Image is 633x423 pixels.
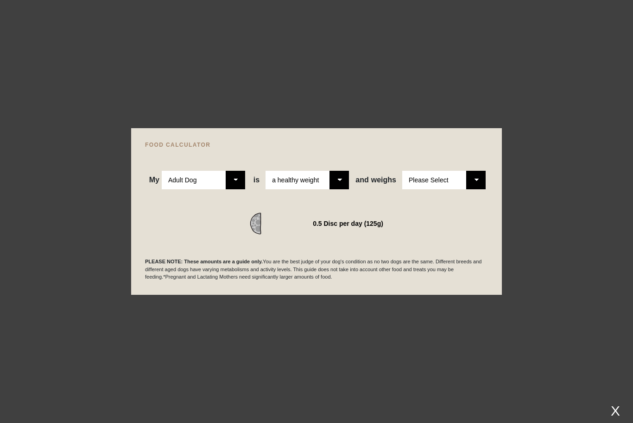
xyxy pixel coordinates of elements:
b: PLEASE NOTE: These amounts are a guide only. [145,259,263,264]
div: X [607,403,624,418]
h4: FOOD CALCULATOR [145,142,488,148]
span: is [253,176,260,184]
p: You are the best judge of your dog's condition as no two dogs are the same. Different breeds and ... [145,258,488,281]
span: weighs [355,176,396,184]
span: and [355,176,371,184]
span: My [149,176,159,184]
div: 0.5 Disc per day (125g) [313,217,383,230]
